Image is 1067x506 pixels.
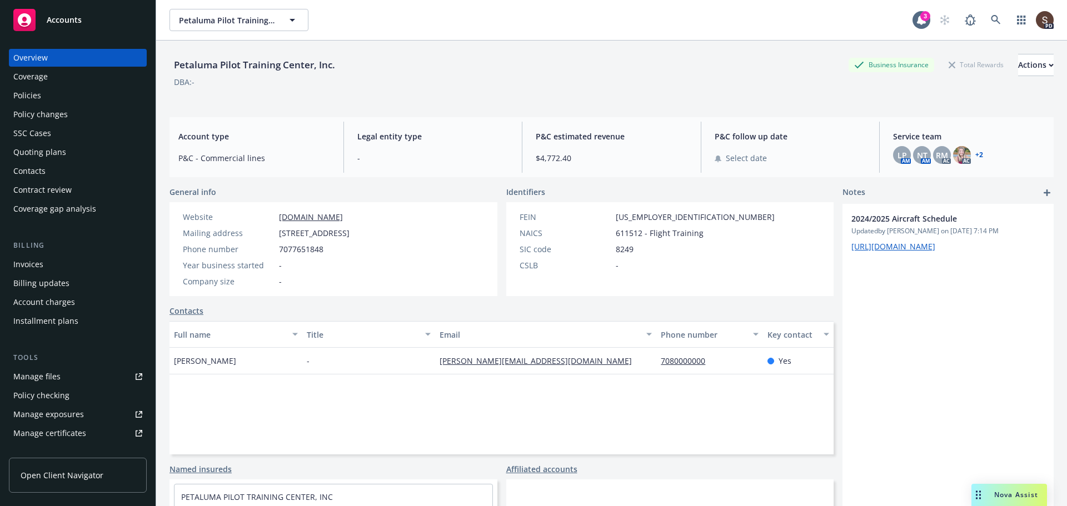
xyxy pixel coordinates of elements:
a: Accounts [9,4,147,36]
div: Drag to move [971,484,985,506]
span: P&C - Commercial lines [178,152,330,164]
span: [PERSON_NAME] [174,355,236,367]
span: - [279,259,282,271]
span: $4,772.40 [536,152,687,164]
span: [US_EMPLOYER_IDENTIFICATION_NUMBER] [616,211,775,223]
a: Manage certificates [9,424,147,442]
div: Manage certificates [13,424,86,442]
a: Report a Bug [959,9,981,31]
span: Notes [842,186,865,199]
div: Installment plans [13,312,78,330]
button: Actions [1018,54,1054,76]
a: Contract review [9,181,147,199]
div: Policy checking [13,387,69,404]
a: Policies [9,87,147,104]
div: Policy changes [13,106,68,123]
span: Accounts [47,16,82,24]
a: Start snowing [934,9,956,31]
div: SIC code [520,243,611,255]
span: Petaluma Pilot Training Center, Inc. [179,14,275,26]
div: Title [307,329,418,340]
span: [STREET_ADDRESS] [279,227,350,239]
img: photo [1036,11,1054,29]
span: Select date [726,152,767,164]
div: 3 [920,11,930,21]
div: Invoices [13,255,43,273]
div: Manage exposures [13,405,84,423]
a: Manage files [9,368,147,385]
div: FEIN [520,211,611,223]
a: 7080000000 [661,355,714,366]
div: Coverage gap analysis [13,200,96,218]
div: Policies [13,87,41,104]
span: Open Client Navigator [21,469,103,481]
span: RM [936,149,948,161]
span: 2024/2025 Aircraft Schedule [851,213,1016,224]
div: Account charges [13,293,75,311]
a: Contacts [9,162,147,180]
button: Phone number [656,321,762,348]
div: Contacts [13,162,46,180]
a: PETALUMA PILOT TRAINING CENTER, INC [181,492,333,502]
div: Website [183,211,275,223]
a: Named insureds [169,463,232,475]
span: Legal entity type [357,131,509,142]
div: Manage files [13,368,61,385]
div: CSLB [520,259,611,271]
a: Policy changes [9,106,147,123]
button: Title [302,321,435,348]
span: Account type [178,131,330,142]
a: Policy checking [9,387,147,404]
div: Manage claims [13,443,69,461]
div: Tools [9,352,147,363]
div: Business Insurance [849,58,934,72]
span: General info [169,186,216,198]
a: Coverage gap analysis [9,200,147,218]
button: Petaluma Pilot Training Center, Inc. [169,9,308,31]
span: Nova Assist [994,490,1038,499]
span: Service team [893,131,1045,142]
div: Mailing address [183,227,275,239]
button: Key contact [763,321,834,348]
span: LP [898,149,907,161]
div: Contract review [13,181,72,199]
span: - [307,355,310,367]
span: Identifiers [506,186,545,198]
button: Full name [169,321,302,348]
span: - [357,152,509,164]
span: NT [917,149,928,161]
a: Installment plans [9,312,147,330]
a: Overview [9,49,147,67]
span: P&C follow up date [715,131,866,142]
a: Search [985,9,1007,31]
a: Billing updates [9,274,147,292]
a: Coverage [9,68,147,86]
div: Email [440,329,640,340]
span: P&C estimated revenue [536,131,687,142]
a: Manage exposures [9,405,147,423]
a: Switch app [1010,9,1033,31]
span: 7077651848 [279,243,323,255]
span: - [279,275,282,287]
div: Key contact [767,329,817,340]
a: SSC Cases [9,124,147,142]
div: Phone number [183,243,275,255]
div: Full name [174,329,286,340]
a: [PERSON_NAME][EMAIL_ADDRESS][DOMAIN_NAME] [440,355,641,366]
a: +2 [975,152,983,158]
div: Quoting plans [13,143,66,161]
a: add [1040,186,1054,199]
div: Overview [13,49,48,67]
a: Affiliated accounts [506,463,577,475]
a: Invoices [9,255,147,273]
div: Year business started [183,259,275,271]
div: DBA: - [174,76,195,88]
div: Company size [183,275,275,287]
div: NAICS [520,227,611,239]
a: [URL][DOMAIN_NAME] [851,241,935,252]
span: Updated by [PERSON_NAME] on [DATE] 7:14 PM [851,226,1045,236]
span: - [616,259,619,271]
div: Billing [9,240,147,251]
